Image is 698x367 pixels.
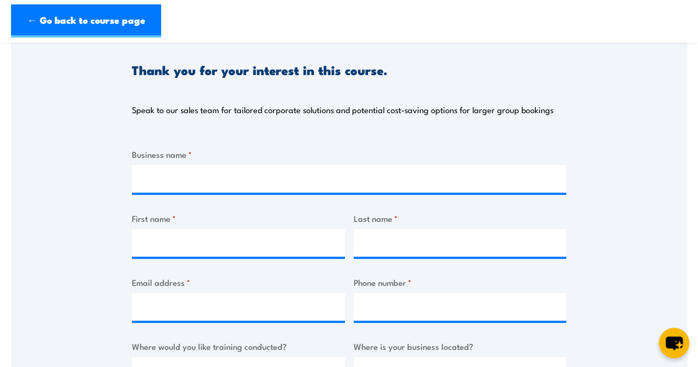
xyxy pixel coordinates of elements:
label: Where would you like training conducted? [132,340,345,353]
label: Last name [354,212,567,225]
label: First name [132,212,345,225]
a: ← Go back to course page [11,4,161,38]
button: chat-button [659,328,689,358]
label: Email address [132,276,345,289]
label: Where is your business located? [354,340,567,353]
label: Phone number [354,276,567,289]
h3: Thank you for your interest in this course. [132,63,387,76]
p: Speak to our sales team for tailored corporate solutions and potential cost-saving options for la... [132,104,553,115]
label: Business name [132,148,566,161]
